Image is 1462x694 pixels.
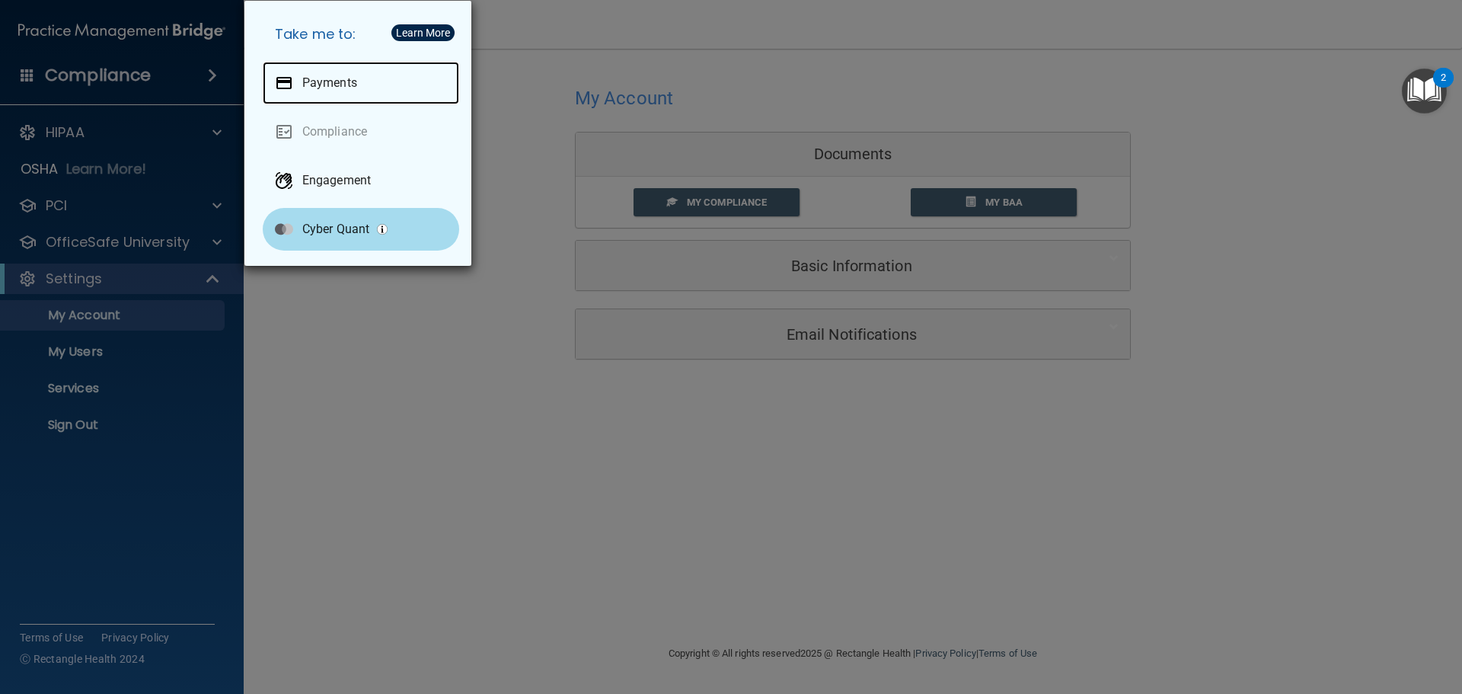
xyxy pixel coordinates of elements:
button: Open Resource Center, 2 new notifications [1402,69,1447,114]
a: Compliance [263,110,459,153]
h5: Take me to: [263,13,459,56]
a: Engagement [263,159,459,202]
div: Learn More [396,27,450,38]
a: Payments [263,62,459,104]
p: Payments [302,75,357,91]
button: Learn More [391,24,455,41]
p: Cyber Quant [302,222,369,237]
iframe: Drift Widget Chat Controller [1199,586,1444,647]
a: Cyber Quant [263,208,459,251]
p: Engagement [302,173,371,188]
div: 2 [1441,78,1446,98]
